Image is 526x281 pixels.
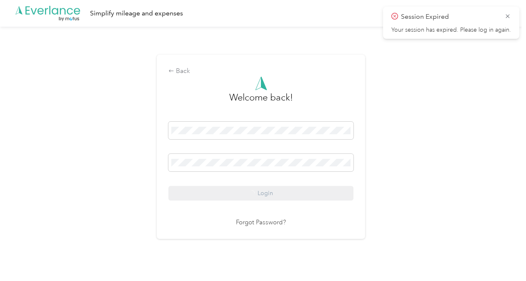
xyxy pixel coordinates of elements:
[168,66,353,76] div: Back
[391,26,511,34] p: Your session has expired. Please log in again.
[401,12,498,22] p: Session Expired
[236,218,286,228] a: Forgot Password?
[90,8,183,19] div: Simplify mileage and expenses
[479,234,526,281] iframe: Everlance-gr Chat Button Frame
[229,90,293,113] h3: greeting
